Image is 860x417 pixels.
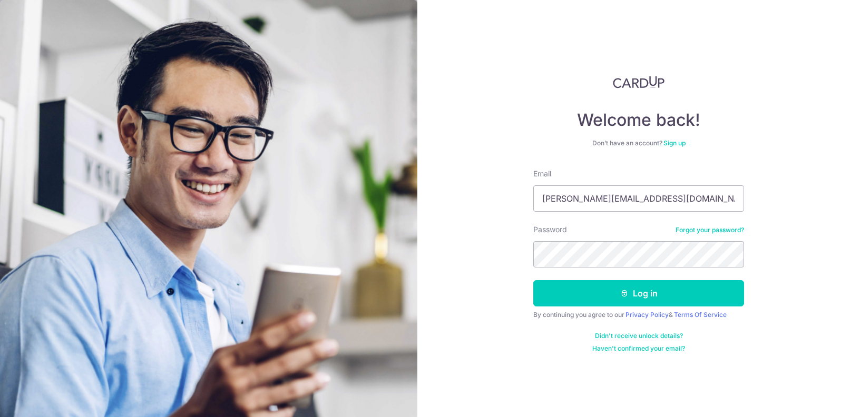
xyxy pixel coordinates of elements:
a: Privacy Policy [626,311,669,319]
input: Enter your Email [533,185,744,212]
a: Didn't receive unlock details? [595,332,683,340]
a: Terms Of Service [674,311,727,319]
a: Sign up [663,139,686,147]
div: Don’t have an account? [533,139,744,147]
a: Haven't confirmed your email? [592,344,685,353]
h4: Welcome back! [533,110,744,131]
div: By continuing you agree to our & [533,311,744,319]
label: Password [533,224,567,235]
img: CardUp Logo [613,76,664,88]
label: Email [533,168,551,179]
button: Log in [533,280,744,306]
a: Forgot your password? [676,226,744,234]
